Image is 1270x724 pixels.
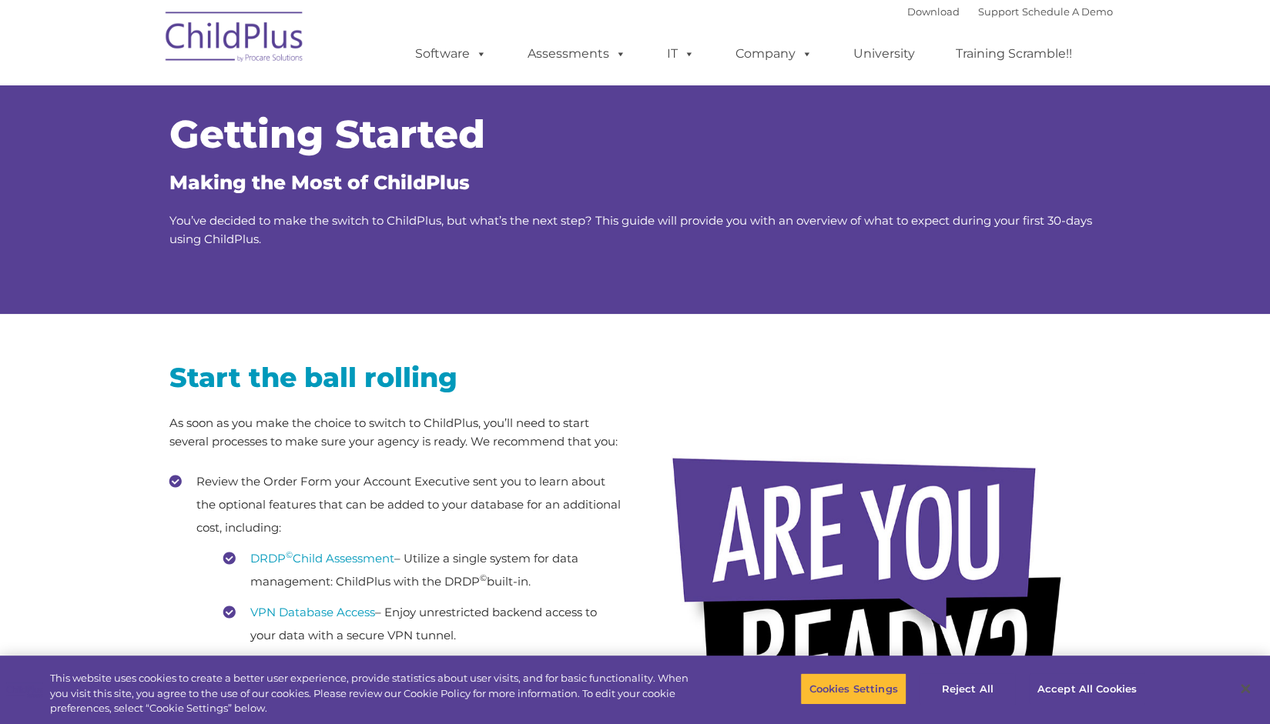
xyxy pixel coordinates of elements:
a: University [838,38,930,69]
a: IT [652,38,710,69]
div: This website uses cookies to create a better user experience, provide statistics about user visit... [50,671,699,716]
p: As soon as you make the choice to switch to ChildPlus, you’ll need to start several processes to ... [169,414,624,451]
sup: © [286,549,293,560]
span: You’ve decided to make the switch to ChildPlus, but what’s the next step? This guide will provide... [169,213,1092,246]
button: Accept All Cookies [1029,672,1145,705]
span: Getting Started [169,111,485,158]
a: Assessments [512,38,642,69]
a: VPN Database Access [250,605,375,619]
h2: Start the ball rolling [169,360,624,395]
button: Reject All [920,672,1016,705]
span: Making the Most of ChildPlus [169,171,470,194]
a: Company [720,38,828,69]
li: – Enjoy unrestricted backend access to your data with a secure VPN tunnel. [223,601,624,647]
button: Cookies Settings [800,672,906,705]
font: | [907,5,1113,18]
a: Support [978,5,1019,18]
a: Schedule A Demo [1022,5,1113,18]
a: Download [907,5,960,18]
a: Software [400,38,502,69]
a: DRDP©Child Assessment [250,551,394,566]
li: – Utilize a single system for data management: ChildPlus with the DRDP built-in. [223,547,624,593]
img: ChildPlus by Procare Solutions [158,1,312,78]
button: Close [1228,672,1262,706]
a: Training Scramble!! [940,38,1087,69]
sup: © [480,572,487,583]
